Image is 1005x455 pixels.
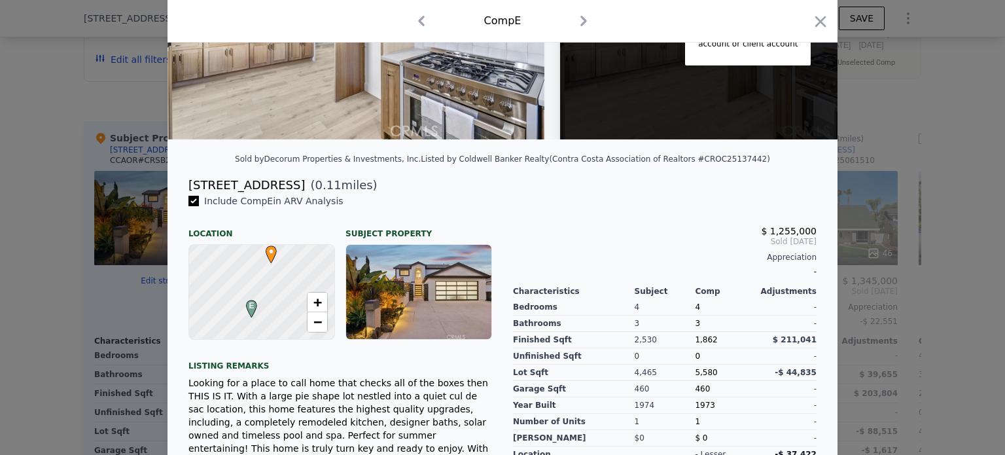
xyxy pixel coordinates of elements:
[421,155,770,164] div: Listed by Coldwell Banker Realty (Contra Costa Association of Realtors #CROC25137442)
[513,263,817,281] div: -
[695,352,700,361] span: 0
[775,368,817,377] span: -$ 44,835
[513,252,817,263] div: Appreciation
[243,300,251,308] div: E
[199,196,349,206] span: Include Comp E in ARV Analysis
[235,155,421,164] div: Sold by Decorum Properties & Investments, Inc .
[695,397,756,414] div: 1973
[513,397,635,414] div: Year Built
[513,365,635,381] div: Lot Sqft
[262,242,280,261] span: •
[695,368,717,377] span: 5,580
[513,348,635,365] div: Unfinished Sqft
[635,299,696,316] div: 4
[635,286,696,297] div: Subject
[635,348,696,365] div: 0
[756,397,817,414] div: -
[484,13,521,29] div: Comp E
[313,314,322,330] span: −
[695,335,717,344] span: 1,862
[761,226,817,236] span: $ 1,255,000
[262,246,270,253] div: •
[513,414,635,430] div: Number of Units
[695,433,707,443] span: $ 0
[308,312,327,332] a: Zoom out
[635,397,696,414] div: 1974
[313,294,322,310] span: +
[756,299,817,316] div: -
[188,176,305,194] div: [STREET_ADDRESS]
[635,316,696,332] div: 3
[635,414,696,430] div: 1
[513,236,817,247] span: Sold [DATE]
[773,335,817,344] span: $ 211,041
[513,286,635,297] div: Characteristics
[315,178,342,192] span: 0.11
[756,414,817,430] div: -
[243,300,260,312] span: E
[756,286,817,297] div: Adjustments
[513,316,635,332] div: Bathrooms
[635,430,696,446] div: $0
[188,218,335,239] div: Location
[635,381,696,397] div: 460
[188,350,492,371] div: Listing remarks
[695,302,700,312] span: 4
[513,332,635,348] div: Finished Sqft
[305,176,377,194] span: ( miles)
[635,365,696,381] div: 4,465
[513,299,635,316] div: Bedrooms
[695,414,756,430] div: 1
[756,430,817,446] div: -
[756,381,817,397] div: -
[513,430,635,446] div: [PERSON_NAME]
[695,286,756,297] div: Comp
[695,384,710,393] span: 460
[698,38,798,50] div: account or client account
[756,348,817,365] div: -
[345,218,492,239] div: Subject Property
[635,332,696,348] div: 2,530
[756,316,817,332] div: -
[513,381,635,397] div: Garage Sqft
[695,316,756,332] div: 3
[308,293,327,312] a: Zoom in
